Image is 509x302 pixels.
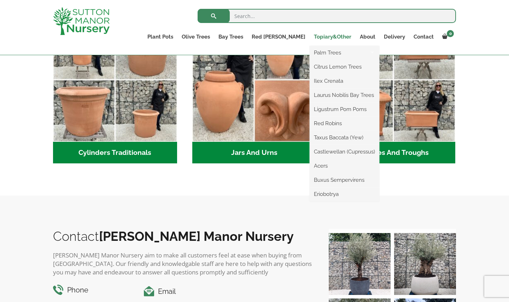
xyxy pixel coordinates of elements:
[53,229,315,244] h2: Contact
[380,32,409,42] a: Delivery
[53,18,177,142] img: Cylinders Traditionals
[144,286,315,297] h4: Email
[310,76,379,86] a: Ilex Crenata
[214,32,247,42] a: Bay Trees
[53,7,110,35] img: logo
[310,146,379,157] a: Castlewellan (Cupressus)
[247,32,310,42] a: Red [PERSON_NAME]
[394,233,456,295] img: Check out this beauty we potted at our nursery today ❤️‍🔥 A huge, ancient gnarled Olive tree plan...
[192,18,316,163] a: Visit product category Jars And Urns
[192,18,316,142] img: Jars And Urns
[329,233,391,295] img: A beautiful multi-stem Spanish Olive tree potted in our luxurious fibre clay pots 😍😍
[177,32,214,42] a: Olive Trees
[53,285,133,296] h4: Phone
[53,18,177,163] a: Visit product category Cylinders Traditionals
[310,189,379,199] a: Eriobotrya
[310,132,379,143] a: Taxus Baccata (Yew)
[53,142,177,164] h2: Cylinders Traditionals
[332,142,456,164] h2: Squares And Troughs
[332,18,456,163] a: Visit product category Squares And Troughs
[310,47,379,58] a: Palm Trees
[356,32,380,42] a: About
[53,251,315,277] p: [PERSON_NAME] Manor Nursery aim to make all customers feel at ease when buying from [GEOGRAPHIC_D...
[438,32,456,42] a: 0
[198,9,456,23] input: Search...
[409,32,438,42] a: Contact
[143,32,177,42] a: Plant Pots
[332,18,456,142] img: Squares And Troughs
[192,142,316,164] h2: Jars And Urns
[310,161,379,171] a: Acers
[99,229,294,244] b: [PERSON_NAME] Manor Nursery
[310,104,379,115] a: Ligustrum Pom Poms
[310,118,379,129] a: Red Robins
[310,175,379,185] a: Buxus Sempervirens
[310,62,379,72] a: Citrus Lemon Trees
[310,32,356,42] a: Topiary&Other
[310,90,379,100] a: Laurus Nobilis Bay Trees
[447,30,454,37] span: 0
